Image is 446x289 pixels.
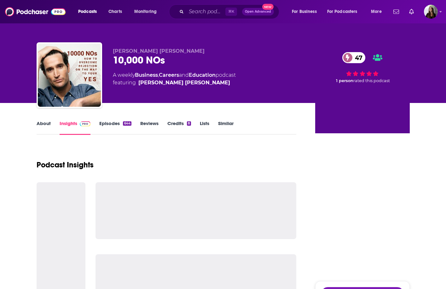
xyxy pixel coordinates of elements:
[342,52,366,63] a: 47
[327,7,357,16] span: For Podcasters
[336,78,353,83] span: 1 person
[371,7,382,16] span: More
[74,7,105,17] button: open menu
[123,121,131,126] div: 644
[78,7,97,16] span: Podcasts
[292,7,317,16] span: For Business
[424,5,438,19] span: Logged in as bnmartinn
[424,5,438,19] button: Show profile menu
[38,44,101,107] img: 10,000 NOs
[353,78,390,83] span: rated this podcast
[104,7,126,17] a: Charts
[245,10,271,13] span: Open Advanced
[189,72,216,78] a: Education
[158,72,159,78] span: ,
[167,120,191,135] a: Credits8
[37,120,51,135] a: About
[187,121,191,126] div: 8
[424,5,438,19] img: User Profile
[5,6,66,18] img: Podchaser - Follow, Share and Rate Podcasts
[113,79,236,87] span: featuring
[99,120,131,135] a: Episodes644
[200,120,209,135] a: Lists
[80,121,91,126] img: Podchaser Pro
[179,72,189,78] span: and
[367,7,390,17] button: open menu
[60,120,91,135] a: InsightsPodchaser Pro
[113,48,205,54] span: [PERSON_NAME] [PERSON_NAME]
[140,120,159,135] a: Reviews
[138,79,230,87] a: [PERSON_NAME] [PERSON_NAME]
[323,7,367,17] button: open menu
[262,4,274,10] span: New
[186,7,225,17] input: Search podcasts, credits, & more...
[391,6,402,17] a: Show notifications dropdown
[218,120,234,135] a: Similar
[225,8,237,16] span: ⌘ K
[135,72,158,78] a: Business
[130,7,165,17] button: open menu
[108,7,122,16] span: Charts
[287,7,325,17] button: open menu
[159,72,179,78] a: Careers
[175,4,285,19] div: Search podcasts, credits, & more...
[37,160,94,170] h1: Podcast Insights
[113,71,236,87] div: A weekly podcast
[315,48,410,87] div: 47 1 personrated this podcast
[349,52,366,63] span: 47
[407,6,416,17] a: Show notifications dropdown
[242,8,274,15] button: Open AdvancedNew
[134,7,157,16] span: Monitoring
